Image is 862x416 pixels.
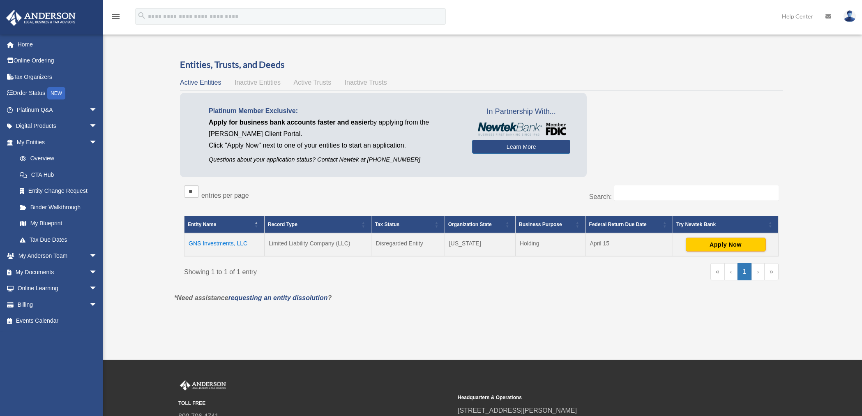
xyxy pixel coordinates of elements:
[89,102,106,118] span: arrow_drop_down
[12,183,106,199] a: Entity Change Request
[371,216,445,233] th: Tax Status: Activate to sort
[89,248,106,265] span: arrow_drop_down
[676,220,766,229] div: Try Newtek Bank
[265,233,371,256] td: Limited Liability Company (LLC)
[6,102,110,118] a: Platinum Q&Aarrow_drop_down
[585,233,673,256] td: April 15
[235,79,281,86] span: Inactive Entities
[209,119,370,126] span: Apply for business bank accounts faster and easier
[111,14,121,21] a: menu
[515,216,585,233] th: Business Purpose: Activate to sort
[89,134,106,151] span: arrow_drop_down
[89,118,106,135] span: arrow_drop_down
[515,233,585,256] td: Holding
[268,222,297,227] span: Record Type
[345,79,387,86] span: Inactive Trusts
[6,134,106,150] a: My Entitiesarrow_drop_down
[844,10,856,22] img: User Pic
[6,85,110,102] a: Order StatusNEW
[6,53,110,69] a: Online Ordering
[458,393,731,402] small: Headquarters & Operations
[178,399,452,408] small: TOLL FREE
[89,264,106,281] span: arrow_drop_down
[371,233,445,256] td: Disregarded Entity
[448,222,492,227] span: Organization State
[137,11,146,20] i: search
[589,222,647,227] span: Federal Return Due Date
[4,10,78,26] img: Anderson Advisors Platinum Portal
[6,296,110,313] a: Billingarrow_drop_down
[294,79,332,86] span: Active Trusts
[6,36,110,53] a: Home
[472,140,570,154] a: Learn More
[375,222,399,227] span: Tax Status
[6,118,110,134] a: Digital Productsarrow_drop_down
[209,140,460,151] p: Click "Apply Now" next to one of your entities to start an application.
[445,233,515,256] td: [US_STATE]
[6,264,110,280] a: My Documentsarrow_drop_down
[764,263,779,280] a: Last
[47,87,65,99] div: NEW
[6,280,110,297] a: Online Learningarrow_drop_down
[445,216,515,233] th: Organization State: Activate to sort
[725,263,738,280] a: Previous
[686,238,766,252] button: Apply Now
[6,69,110,85] a: Tax Organizers
[519,222,562,227] span: Business Purpose
[12,150,101,167] a: Overview
[265,216,371,233] th: Record Type: Activate to sort
[6,313,110,329] a: Events Calendar
[184,233,265,256] td: GNS Investments, LLC
[178,380,228,391] img: Anderson Advisors Platinum Portal
[111,12,121,21] i: menu
[710,263,725,280] a: First
[12,166,106,183] a: CTA Hub
[12,199,106,215] a: Binder Walkthrough
[6,248,110,264] a: My Anderson Teamarrow_drop_down
[673,216,779,233] th: Try Newtek Bank : Activate to sort
[180,79,221,86] span: Active Entities
[472,105,570,118] span: In Partnership With...
[201,192,249,199] label: entries per page
[180,58,783,71] h3: Entities, Trusts, and Deeds
[174,294,332,301] em: *Need assistance ?
[184,216,265,233] th: Entity Name: Activate to invert sorting
[738,263,752,280] a: 1
[12,231,106,248] a: Tax Due Dates
[458,407,577,414] a: [STREET_ADDRESS][PERSON_NAME]
[476,122,566,136] img: NewtekBankLogoSM.png
[228,294,328,301] a: requesting an entity dissolution
[209,105,460,117] p: Platinum Member Exclusive:
[89,296,106,313] span: arrow_drop_down
[209,117,460,140] p: by applying from the [PERSON_NAME] Client Portal.
[12,215,106,232] a: My Blueprint
[188,222,216,227] span: Entity Name
[209,155,460,165] p: Questions about your application status? Contact Newtek at [PHONE_NUMBER]
[589,193,612,200] label: Search:
[751,263,764,280] a: Next
[184,263,475,278] div: Showing 1 to 1 of 1 entry
[585,216,673,233] th: Federal Return Due Date: Activate to sort
[89,280,106,297] span: arrow_drop_down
